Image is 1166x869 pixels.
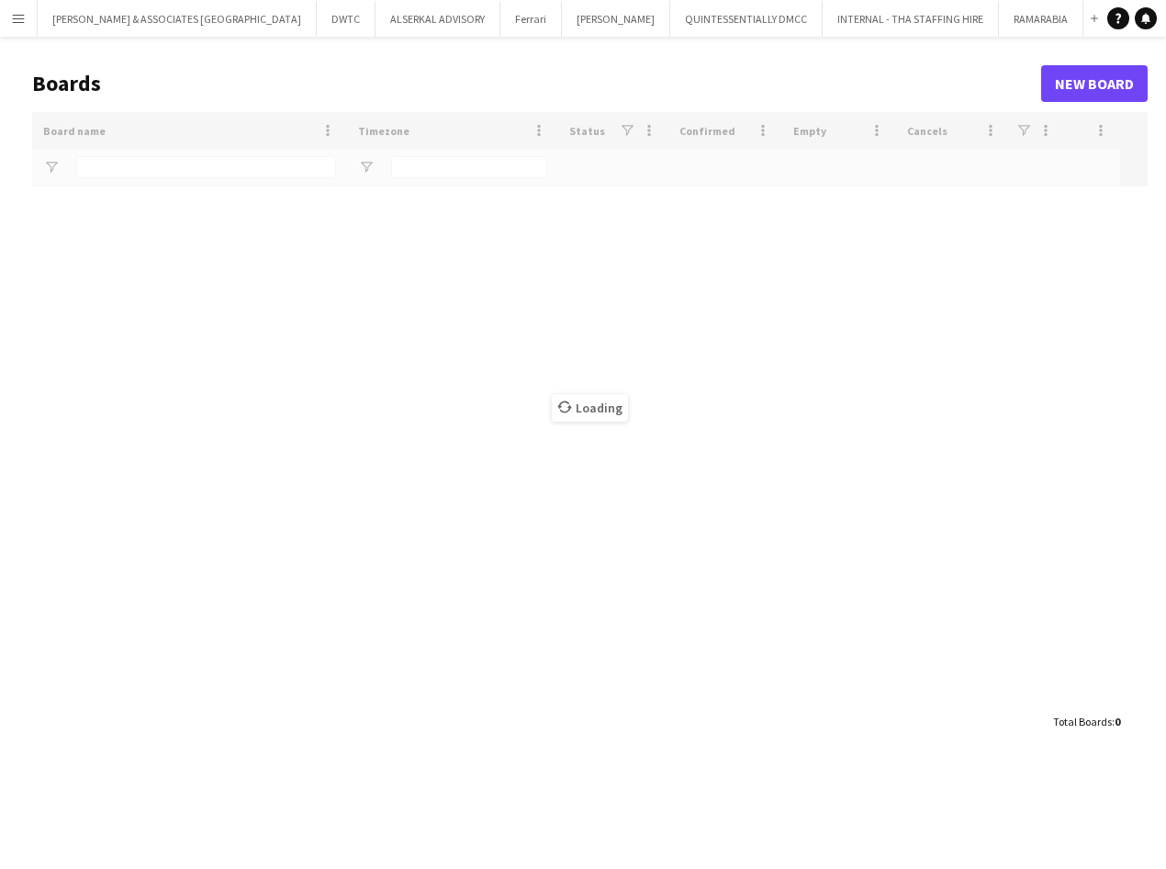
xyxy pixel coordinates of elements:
[999,1,1083,37] button: RAMARABIA
[552,394,628,422] span: Loading
[823,1,999,37] button: INTERNAL - THA STAFFING HIRE
[1053,704,1120,739] div: :
[1041,65,1148,102] a: New Board
[1115,715,1120,728] span: 0
[1053,715,1112,728] span: Total Boards
[500,1,562,37] button: Ferrari
[32,70,1041,97] h1: Boards
[38,1,317,37] button: [PERSON_NAME] & ASSOCIATES [GEOGRAPHIC_DATA]
[376,1,500,37] button: ALSERKAL ADVISORY
[317,1,376,37] button: DWTC
[670,1,823,37] button: QUINTESSENTIALLY DMCC
[562,1,670,37] button: [PERSON_NAME]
